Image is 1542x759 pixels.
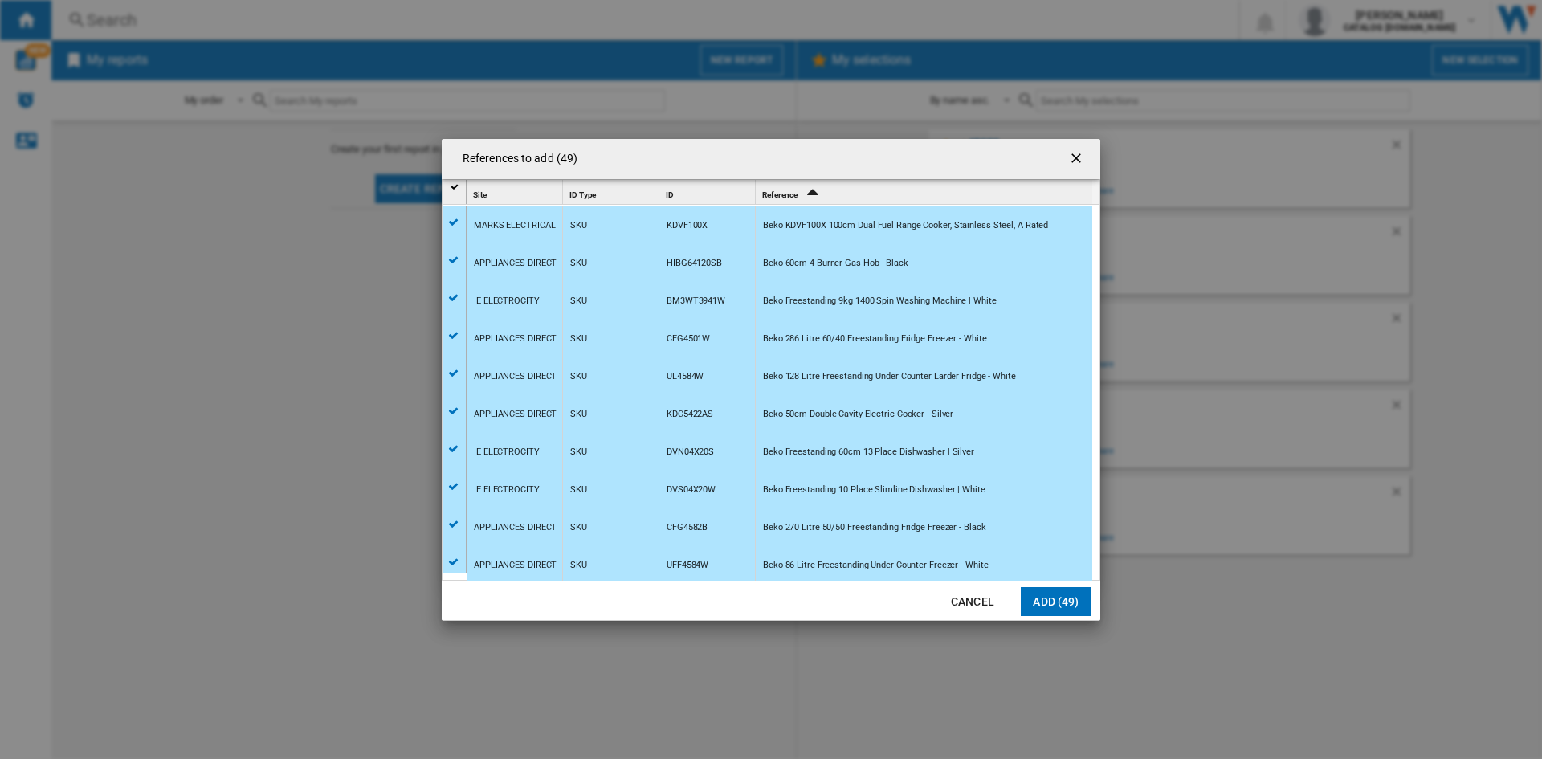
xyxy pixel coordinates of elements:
div: KDC5422AS [667,396,713,433]
div: HIBG64120SB [667,245,722,282]
span: ID [666,190,674,199]
div: Beko Freestanding 60cm 13 Place Dishwasher | Silver [763,434,974,471]
div: SKU [570,509,587,546]
div: APPLIANCES DIRECT [474,547,557,584]
div: IE ELECTROCITY [474,471,540,508]
div: CFG4501W [667,320,710,357]
span: Reference [762,190,798,199]
div: SKU [570,245,587,282]
button: Cancel [937,587,1008,616]
div: Sort None [663,180,755,205]
div: SKU [570,434,587,471]
div: SKU [570,471,587,508]
div: Sort None [470,180,562,205]
span: Site [473,190,487,199]
div: BM3WT3941W [667,283,725,320]
div: CFG4582B [667,509,708,546]
div: APPLIANCES DIRECT [474,245,557,282]
div: SKU [570,320,587,357]
div: UFF4584W [667,547,708,584]
div: Site Sort None [470,180,562,205]
div: Sort Ascending [759,180,1092,205]
div: Beko Freestanding 9kg 1400 Spin Washing Machine | White [763,283,997,320]
div: Sort None [566,180,659,205]
div: SKU [570,358,587,395]
div: APPLIANCES DIRECT [474,396,557,433]
button: getI18NText('BUTTONS.CLOSE_DIALOG') [1062,143,1094,175]
div: KDVF100X [667,207,708,244]
div: Beko 270 Litre 50/50 Freestanding Fridge Freezer - Black [763,509,985,546]
div: DVS04X20W [667,471,716,508]
ng-md-icon: getI18NText('BUTTONS.CLOSE_DIALOG') [1068,150,1087,169]
h4: References to add (49) [455,151,577,167]
div: APPLIANCES DIRECT [474,509,557,546]
div: SKU [570,283,587,320]
div: ID Type Sort None [566,180,659,205]
div: Beko 286 Litre 60/40 Freestanding Fridge Freezer - White [763,320,986,357]
div: APPLIANCES DIRECT [474,320,557,357]
div: Reference Sort Ascending [759,180,1092,205]
div: UL4584W [667,358,704,395]
div: SKU [570,547,587,584]
div: Beko 128 Litre Freestanding Under Counter Larder Fridge - White [763,358,1016,395]
div: ID Sort None [663,180,755,205]
div: SKU [570,396,587,433]
div: Beko 86 Litre Freestanding Under Counter Freezer - White [763,547,988,584]
div: Beko 60cm 4 Burner Gas Hob - Black [763,245,908,282]
div: APPLIANCES DIRECT [474,358,557,395]
div: IE ELECTROCITY [474,434,540,471]
div: DVN04X20S [667,434,714,471]
div: Beko 50cm Double Cavity Electric Cooker - Silver [763,396,953,433]
div: Beko KDVF100X 100cm Dual Fuel Range Cooker, Stainless Steel, A Rated [763,207,1048,244]
button: Add (49) [1021,587,1091,616]
div: Beko Freestanding 10 Place Slimline Dishwasher | White [763,471,985,508]
span: Sort Ascending [799,190,825,199]
span: ID Type [569,190,596,199]
div: IE ELECTROCITY [474,283,540,320]
div: MARKS ELECTRICAL [474,207,555,244]
div: SKU [570,207,587,244]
